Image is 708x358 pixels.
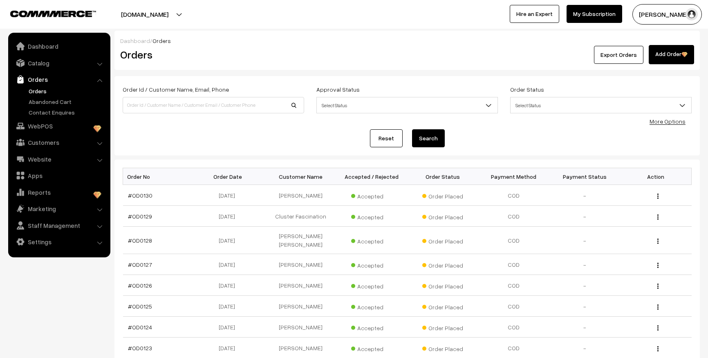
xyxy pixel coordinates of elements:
[510,85,544,94] label: Order Status
[10,218,108,233] a: Staff Management
[10,201,108,216] a: Marketing
[194,185,265,206] td: [DATE]
[351,235,392,245] span: Accepted
[422,342,463,353] span: Order Placed
[128,213,152,220] a: #OD0129
[351,190,392,200] span: Accepted
[478,206,549,227] td: COD
[123,97,304,113] input: Order Id / Customer Name / Customer Email / Customer Phone
[27,108,108,117] a: Contact Enquires
[422,280,463,290] span: Order Placed
[594,46,643,64] button: Export Orders
[120,37,150,44] a: Dashboard
[336,168,407,185] th: Accepted / Rejected
[265,275,336,296] td: [PERSON_NAME]
[152,37,171,44] span: Orders
[128,261,152,268] a: #OD0127
[478,168,549,185] th: Payment Method
[657,194,659,199] img: Menu
[10,8,82,18] a: COMMMERCE
[128,237,152,244] a: #OD0128
[128,324,152,331] a: #OD0124
[10,119,108,133] a: WebPOS
[478,317,549,338] td: COD
[265,296,336,317] td: [PERSON_NAME]
[194,317,265,338] td: [DATE]
[412,129,445,147] button: Search
[128,282,152,289] a: #OD0126
[120,48,303,61] h2: Orders
[10,152,108,167] a: Website
[621,168,692,185] th: Action
[549,168,621,185] th: Payment Status
[657,325,659,331] img: Menu
[10,185,108,200] a: Reports
[265,168,336,185] th: Customer Name
[478,227,549,254] td: COD
[10,56,108,70] a: Catalog
[128,344,152,351] a: #OD0123
[478,185,549,206] td: COD
[649,45,694,64] a: Add Order
[549,275,621,296] td: -
[478,275,549,296] td: COD
[92,4,197,25] button: [DOMAIN_NAME]
[123,168,194,185] th: Order No
[422,322,463,332] span: Order Placed
[128,303,152,310] a: #OD0125
[511,98,691,113] span: Select Status
[422,190,463,200] span: Order Placed
[657,263,659,268] img: Menu
[422,211,463,221] span: Order Placed
[194,206,265,227] td: [DATE]
[351,322,392,332] span: Accepted
[194,227,265,254] td: [DATE]
[422,259,463,270] span: Order Placed
[657,304,659,310] img: Menu
[407,168,478,185] th: Order Status
[265,206,336,227] td: Cluster Fascination
[317,98,497,113] span: Select Status
[686,8,698,20] img: user
[549,185,621,206] td: -
[351,280,392,290] span: Accepted
[316,97,498,113] span: Select Status
[351,301,392,311] span: Accepted
[549,317,621,338] td: -
[549,227,621,254] td: -
[549,296,621,317] td: -
[549,206,621,227] td: -
[351,342,392,353] span: Accepted
[351,259,392,270] span: Accepted
[650,118,686,125] a: More Options
[549,254,621,275] td: -
[10,135,108,150] a: Customers
[657,346,659,351] img: Menu
[128,192,152,199] a: #OD0130
[265,185,336,206] td: [PERSON_NAME]
[194,296,265,317] td: [DATE]
[265,317,336,338] td: [PERSON_NAME]
[510,5,559,23] a: Hire an Expert
[657,239,659,244] img: Menu
[316,85,360,94] label: Approval Status
[351,211,392,221] span: Accepted
[567,5,622,23] a: My Subscription
[10,168,108,183] a: Apps
[123,85,229,94] label: Order Id / Customer Name, Email, Phone
[10,11,96,17] img: COMMMERCE
[422,301,463,311] span: Order Placed
[194,168,265,185] th: Order Date
[27,87,108,95] a: Orders
[120,36,694,45] div: /
[510,97,692,113] span: Select Status
[10,234,108,249] a: Settings
[10,39,108,54] a: Dashboard
[657,284,659,289] img: Menu
[632,4,702,25] button: [PERSON_NAME]
[27,97,108,106] a: Abandoned Cart
[10,72,108,87] a: Orders
[194,275,265,296] td: [DATE]
[478,254,549,275] td: COD
[265,227,336,254] td: [PERSON_NAME] [PERSON_NAME]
